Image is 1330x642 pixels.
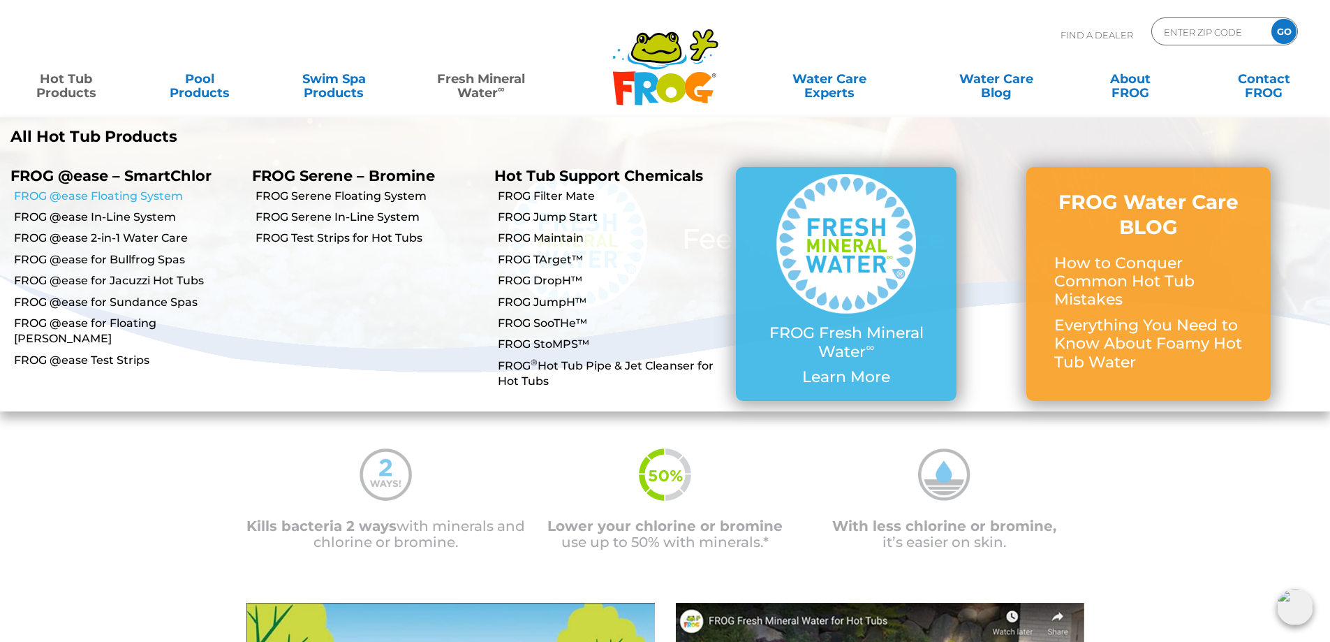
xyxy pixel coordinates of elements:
[282,65,386,93] a: Swim SpaProducts
[148,65,252,93] a: PoolProducts
[498,210,725,225] a: FROG Jump Start
[1054,189,1243,240] h3: FROG Water Care BLOG
[14,210,242,225] a: FROG @ease In-Line System
[252,167,473,184] p: FROG Serene – Bromine
[1212,65,1316,93] a: ContactFROG
[256,210,483,225] a: FROG Serene In-Line System
[415,65,546,93] a: Fresh MineralWater∞
[1061,17,1133,52] p: Find A Dealer
[832,518,1056,534] span: With less chlorine or bromine,
[498,273,725,289] a: FROG DropH™
[944,65,1048,93] a: Water CareBlog
[639,448,691,501] img: fmw-50percent-icon
[14,353,242,368] a: FROG @ease Test Strips
[1054,189,1243,379] a: FROG Water Care BLOG How to Conquer Common Hot Tub Mistakes Everything You Need to Know About Foa...
[866,340,874,354] sup: ∞
[246,518,526,550] p: with minerals and chlorine or bromine.
[764,324,929,361] p: FROG Fresh Mineral Water
[764,368,929,386] p: Learn More
[1162,22,1257,42] input: Zip Code Form
[498,295,725,310] a: FROG JumpH™
[1277,589,1313,625] img: openIcon
[1054,254,1243,309] p: How to Conquer Common Hot Tub Mistakes
[805,518,1084,550] p: it’s easier on skin.
[10,167,231,184] p: FROG @ease – SmartChlor
[1271,19,1296,44] input: GO
[498,337,725,352] a: FROG StoMPS™
[14,316,242,347] a: FROG @ease for Floating [PERSON_NAME]
[14,295,242,310] a: FROG @ease for Sundance Spas
[745,65,914,93] a: Water CareExperts
[498,189,725,204] a: FROG Filter Mate
[918,448,970,501] img: mineral-water-less-chlorine
[246,518,397,534] span: Kills bacteria 2 ways
[14,273,242,289] a: FROG @ease for Jacuzzi Hot Tubs
[14,252,242,268] a: FROG @ease for Bullfrog Spas
[547,518,783,534] span: Lower your chlorine or bromine
[526,518,805,550] p: use up to 50% with minerals.*
[531,357,538,367] sup: ®
[1054,316,1243,372] p: Everything You Need to Know About Foamy Hot Tub Water
[764,174,929,393] a: FROG Fresh Mineral Water∞ Learn More
[256,189,483,204] a: FROG Serene Floating System
[494,167,703,184] a: Hot Tub Support Chemicals
[14,65,118,93] a: Hot TubProducts
[10,128,655,146] a: All Hot Tub Products
[498,316,725,331] a: FROG SooTHe™
[498,358,725,390] a: FROG®Hot Tub Pipe & Jet Cleanser for Hot Tubs
[360,448,412,501] img: mineral-water-2-ways
[498,231,725,246] a: FROG Maintain
[14,189,242,204] a: FROG @ease Floating System
[498,83,505,94] sup: ∞
[256,231,483,246] a: FROG Test Strips for Hot Tubs
[14,231,242,246] a: FROG @ease 2-in-1 Water Care
[498,252,725,268] a: FROG TArget™
[1078,65,1182,93] a: AboutFROG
